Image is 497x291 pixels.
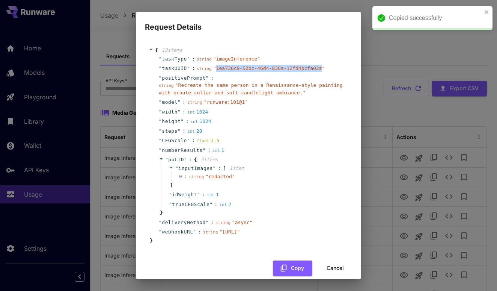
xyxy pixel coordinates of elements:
[159,56,162,62] span: "
[168,157,184,162] span: puLID
[172,191,197,199] span: idWeight
[159,128,162,134] span: "
[209,202,212,207] span: "
[215,220,230,225] span: string
[178,99,181,105] span: "
[162,55,187,63] span: taskType
[162,228,193,236] span: webhookURL
[159,75,162,81] span: "
[197,57,212,62] span: string
[165,157,168,162] span: "
[202,191,205,199] span: :
[155,47,158,54] span: {
[223,165,226,172] span: [
[215,201,218,208] span: :
[206,220,209,225] span: "
[187,127,202,135] div: 28
[273,261,312,276] button: Copy
[162,127,178,135] span: steps
[159,99,162,105] span: "
[484,9,489,15] button: close
[211,74,214,82] span: :
[162,118,181,125] span: height
[204,99,248,105] span: " runware:101@1 "
[178,165,213,171] span: inputImages
[187,110,195,115] span: int
[169,202,172,207] span: "
[136,12,361,33] h2: Request Details
[162,74,206,82] span: positivePrompt
[219,202,227,207] span: int
[172,201,209,208] span: trueCFGScale
[181,118,184,124] span: "
[192,55,195,63] span: :
[189,174,204,179] span: string
[197,192,200,197] span: "
[213,165,216,171] span: "
[162,108,178,116] span: width
[206,75,209,81] span: "
[198,228,201,236] span: :
[192,65,195,72] span: :
[197,66,212,71] span: string
[207,192,214,197] span: int
[149,237,153,244] span: }
[318,261,352,276] button: Cancel
[190,119,198,124] span: int
[187,56,190,62] span: "
[197,137,220,144] div: 3.5
[159,229,162,235] span: "
[194,156,197,164] span: {
[203,147,206,153] span: "
[159,83,174,88] span: string
[159,147,162,153] span: "
[187,108,208,116] div: 1024
[159,118,162,124] span: "
[162,99,178,106] span: model
[213,65,325,71] span: " 1ea736c9-52bc-46d4-836a-12fd4bcfa02a "
[184,157,187,162] span: "
[162,137,187,144] span: CFGScale
[187,129,195,134] span: int
[207,191,219,199] div: 1
[193,229,196,235] span: "
[182,99,185,106] span: :
[162,65,187,72] span: taskUUID
[212,148,220,153] span: int
[159,138,162,143] span: "
[159,209,163,217] span: }
[220,229,240,235] span: " [URL] "
[232,220,253,225] span: " async "
[197,138,209,143] span: float
[213,56,260,62] span: " imageInference "
[389,14,482,23] div: Copied successfully
[229,165,244,171] span: 1 item
[169,182,173,189] span: ]
[205,174,235,179] span: " redacted "
[182,108,185,116] span: :
[189,156,192,164] span: :
[159,65,162,71] span: "
[186,118,189,125] span: :
[169,192,172,197] span: "
[178,109,181,115] span: "
[212,147,224,154] div: 1
[162,147,202,154] span: numberResults
[182,127,185,135] span: :
[162,219,206,226] span: deliveryMethod
[218,165,221,172] span: :
[159,109,162,115] span: "
[179,173,189,180] span: 0
[211,219,214,226] span: :
[203,230,218,235] span: string
[159,82,343,95] span: " Recreate the same person in a Renaissance-style painting with ornate collar and soft candleligh...
[190,118,211,125] div: 1024
[178,128,181,134] span: "
[219,201,231,208] div: 2
[200,157,218,162] span: 3 item s
[187,100,202,105] span: string
[184,173,187,180] div: :
[175,165,178,171] span: "
[208,147,211,154] span: :
[192,137,195,144] span: :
